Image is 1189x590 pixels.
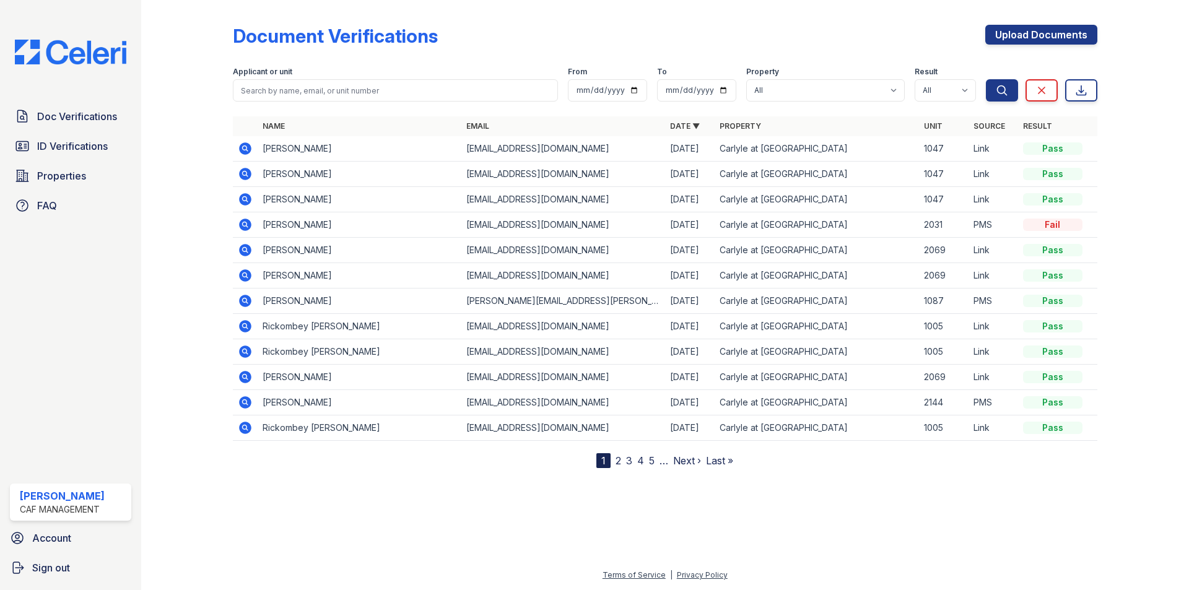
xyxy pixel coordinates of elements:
[263,121,285,131] a: Name
[715,288,918,314] td: Carlyle at [GEOGRAPHIC_DATA]
[665,288,715,314] td: [DATE]
[969,314,1018,339] td: Link
[670,121,700,131] a: Date ▼
[258,288,461,314] td: [PERSON_NAME]
[1023,244,1082,256] div: Pass
[969,238,1018,263] td: Link
[5,526,136,550] a: Account
[5,40,136,64] img: CE_Logo_Blue-a8612792a0a2168367f1c8372b55b34899dd931a85d93a1a3d3e32e68fde9ad4.png
[603,570,666,579] a: Terms of Service
[258,314,461,339] td: Rickombey [PERSON_NAME]
[461,238,665,263] td: [EMAIL_ADDRESS][DOMAIN_NAME]
[665,263,715,288] td: [DATE]
[715,339,918,365] td: Carlyle at [GEOGRAPHIC_DATA]
[5,555,136,580] a: Sign out
[637,454,644,467] a: 4
[1023,396,1082,409] div: Pass
[1023,345,1082,358] div: Pass
[715,263,918,288] td: Carlyle at [GEOGRAPHIC_DATA]
[37,168,86,183] span: Properties
[665,187,715,212] td: [DATE]
[715,365,918,390] td: Carlyle at [GEOGRAPHIC_DATA]
[258,136,461,162] td: [PERSON_NAME]
[673,454,701,467] a: Next ›
[568,67,587,77] label: From
[258,162,461,187] td: [PERSON_NAME]
[919,314,969,339] td: 1005
[1023,142,1082,155] div: Pass
[1023,193,1082,206] div: Pass
[969,390,1018,415] td: PMS
[985,25,1097,45] a: Upload Documents
[616,454,621,467] a: 2
[919,339,969,365] td: 1005
[720,121,761,131] a: Property
[969,339,1018,365] td: Link
[969,288,1018,314] td: PMS
[1023,320,1082,332] div: Pass
[915,67,938,77] label: Result
[715,238,918,263] td: Carlyle at [GEOGRAPHIC_DATA]
[919,365,969,390] td: 2069
[649,454,655,467] a: 5
[969,263,1018,288] td: Link
[715,314,918,339] td: Carlyle at [GEOGRAPHIC_DATA]
[924,121,943,131] a: Unit
[1023,269,1082,282] div: Pass
[10,134,131,158] a: ID Verifications
[665,238,715,263] td: [DATE]
[715,187,918,212] td: Carlyle at [GEOGRAPHIC_DATA]
[461,288,665,314] td: [PERSON_NAME][EMAIL_ADDRESS][PERSON_NAME][DOMAIN_NAME]
[258,212,461,238] td: [PERSON_NAME]
[715,212,918,238] td: Carlyle at [GEOGRAPHIC_DATA]
[461,136,665,162] td: [EMAIL_ADDRESS][DOMAIN_NAME]
[37,109,117,124] span: Doc Verifications
[461,314,665,339] td: [EMAIL_ADDRESS][DOMAIN_NAME]
[660,453,668,468] span: …
[20,503,105,516] div: CAF Management
[10,104,131,129] a: Doc Verifications
[258,415,461,441] td: Rickombey [PERSON_NAME]
[10,163,131,188] a: Properties
[1023,121,1052,131] a: Result
[466,121,489,131] a: Email
[919,212,969,238] td: 2031
[665,314,715,339] td: [DATE]
[461,415,665,441] td: [EMAIL_ADDRESS][DOMAIN_NAME]
[461,162,665,187] td: [EMAIL_ADDRESS][DOMAIN_NAME]
[258,390,461,415] td: [PERSON_NAME]
[919,263,969,288] td: 2069
[969,136,1018,162] td: Link
[461,263,665,288] td: [EMAIL_ADDRESS][DOMAIN_NAME]
[969,365,1018,390] td: Link
[665,415,715,441] td: [DATE]
[1023,168,1082,180] div: Pass
[969,162,1018,187] td: Link
[706,454,733,467] a: Last »
[20,488,105,503] div: [PERSON_NAME]
[919,415,969,441] td: 1005
[258,187,461,212] td: [PERSON_NAME]
[715,162,918,187] td: Carlyle at [GEOGRAPHIC_DATA]
[657,67,667,77] label: To
[919,288,969,314] td: 1087
[32,560,70,575] span: Sign out
[1023,219,1082,231] div: Fail
[596,453,611,468] div: 1
[969,187,1018,212] td: Link
[258,263,461,288] td: [PERSON_NAME]
[461,212,665,238] td: [EMAIL_ADDRESS][DOMAIN_NAME]
[665,365,715,390] td: [DATE]
[461,187,665,212] td: [EMAIL_ADDRESS][DOMAIN_NAME]
[258,238,461,263] td: [PERSON_NAME]
[715,136,918,162] td: Carlyle at [GEOGRAPHIC_DATA]
[670,570,673,579] div: |
[665,339,715,365] td: [DATE]
[919,162,969,187] td: 1047
[37,198,57,213] span: FAQ
[258,339,461,365] td: Rickombey [PERSON_NAME]
[1023,295,1082,307] div: Pass
[969,212,1018,238] td: PMS
[715,415,918,441] td: Carlyle at [GEOGRAPHIC_DATA]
